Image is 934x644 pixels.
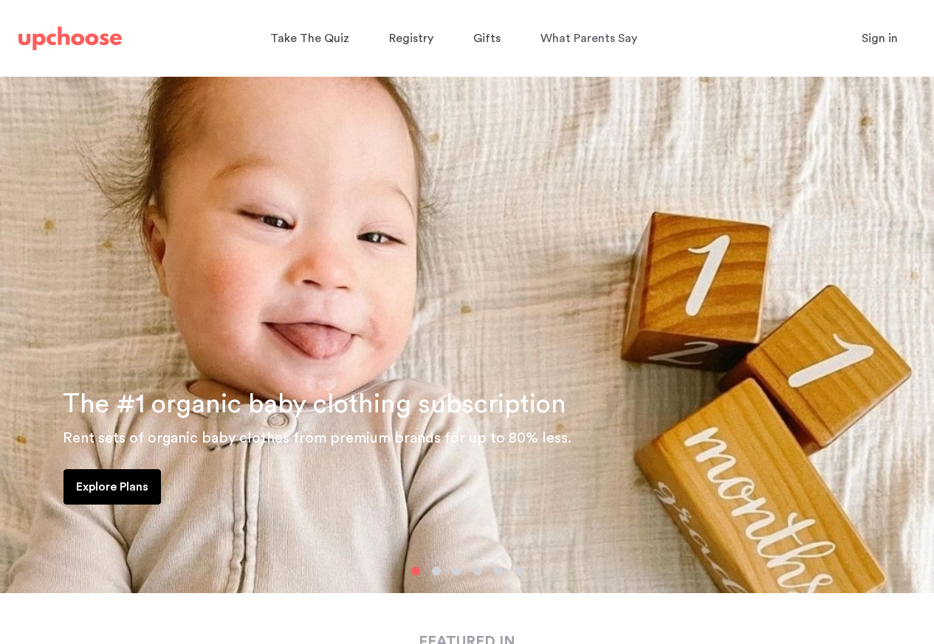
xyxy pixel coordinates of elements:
[389,32,433,44] span: Registry
[862,32,898,44] span: Sign in
[473,32,501,44] span: Gifts
[76,478,148,496] p: Explore Plans
[18,24,122,54] a: UpChoose
[540,24,642,53] a: What Parents Say
[270,24,354,53] a: Take The Quiz
[18,27,122,50] img: UpChoose
[473,24,505,53] a: Gifts
[63,469,161,505] a: Explore Plans
[843,24,916,53] button: Sign in
[63,391,566,418] span: The #1 organic baby clothing subscription
[540,32,637,44] span: What Parents Say
[63,426,916,450] p: Rent sets of organic baby clothes from premium brands for up to 80% less.
[270,32,349,44] span: Take The Quiz
[389,24,438,53] a: Registry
